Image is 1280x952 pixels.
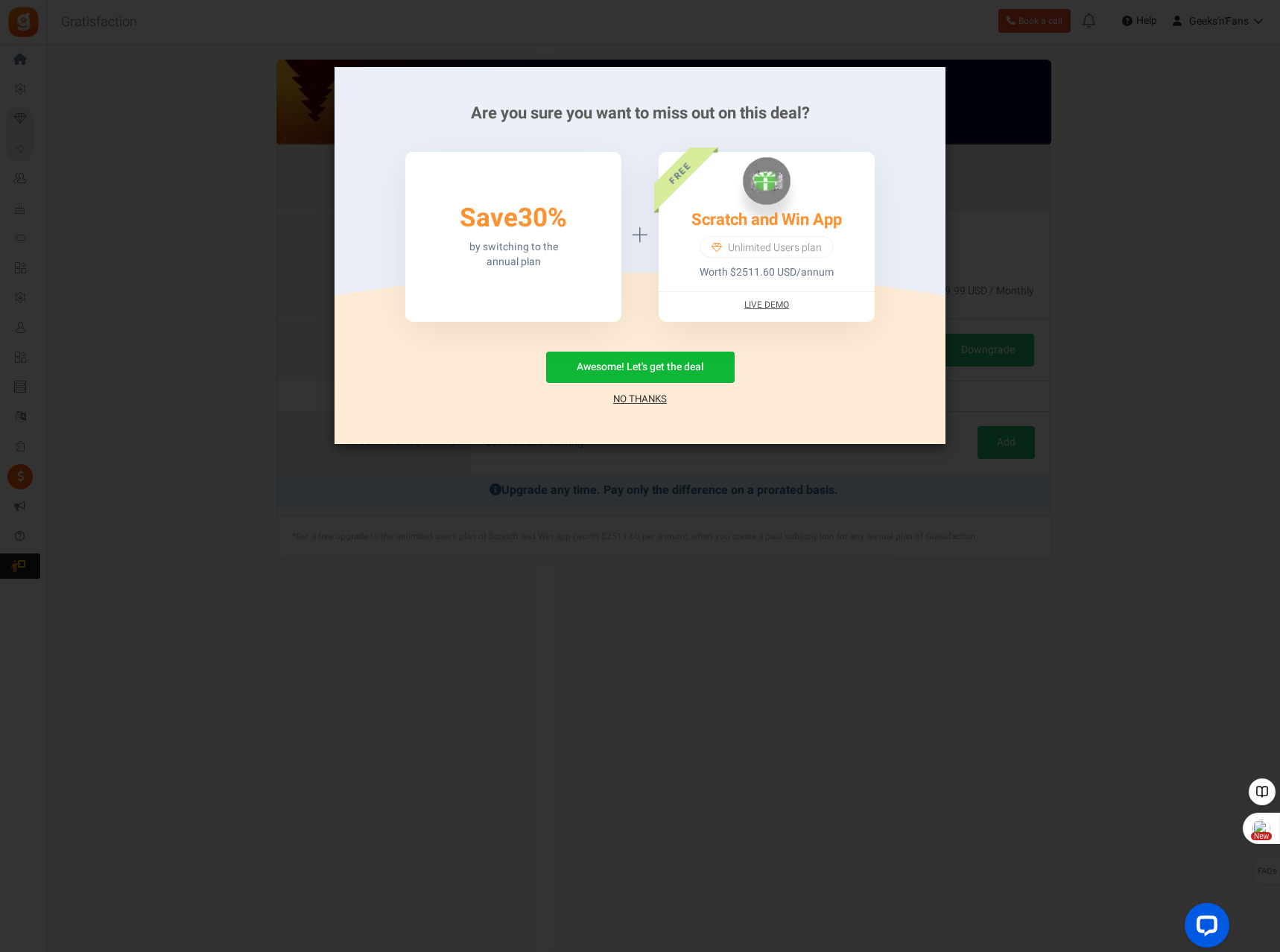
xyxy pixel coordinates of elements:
[633,125,726,219] div: FREE
[613,392,667,407] a: No Thanks
[546,352,735,383] button: Awesome! Let's get the deal
[357,104,923,122] h2: Are you sure you want to miss out on this deal?
[700,265,834,280] p: Worth $2511.60 USD/annum
[518,199,567,238] span: 30%
[469,240,558,270] p: by switching to the annual plan
[460,204,567,233] h3: Save
[743,157,791,205] img: Scratch and Win
[728,241,822,256] span: Unlimited Users plan
[691,208,842,232] a: Scratch and Win App
[744,299,789,311] a: Live Demo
